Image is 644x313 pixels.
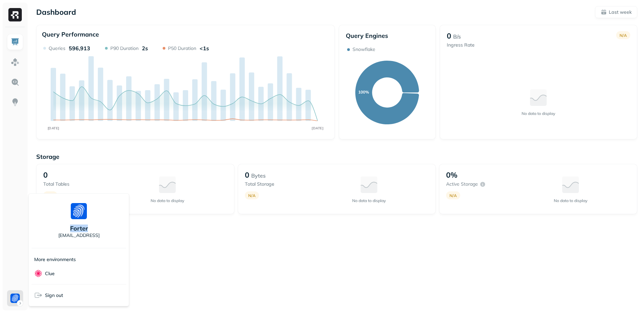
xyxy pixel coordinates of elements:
img: Clue [34,269,42,277]
p: More environments [34,256,76,263]
p: Clue [45,270,55,277]
p: Forter [70,225,88,232]
span: Sign out [45,292,63,299]
p: [EMAIL_ADDRESS] [58,232,100,239]
img: Forter [71,203,87,219]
